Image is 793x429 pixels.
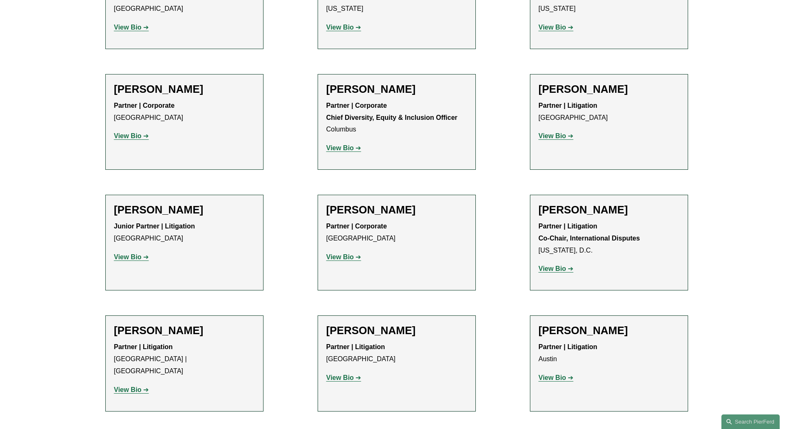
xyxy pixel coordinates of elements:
[326,144,354,151] strong: View Bio
[326,341,467,365] p: [GEOGRAPHIC_DATA]
[326,374,354,381] strong: View Bio
[539,132,574,139] a: View Bio
[114,132,149,139] a: View Bio
[539,102,597,109] strong: Partner | Litigation
[114,324,255,337] h2: [PERSON_NAME]
[114,386,142,393] strong: View Bio
[114,253,142,260] strong: View Bio
[326,343,385,350] strong: Partner | Litigation
[114,223,195,230] strong: Junior Partner | Litigation
[114,253,149,260] a: View Bio
[114,343,173,350] strong: Partner | Litigation
[539,203,679,216] h2: [PERSON_NAME]
[114,341,255,377] p: [GEOGRAPHIC_DATA] | [GEOGRAPHIC_DATA]
[539,374,566,381] strong: View Bio
[539,24,566,31] strong: View Bio
[326,221,467,245] p: [GEOGRAPHIC_DATA]
[539,100,679,124] p: [GEOGRAPHIC_DATA]
[326,102,457,121] strong: Partner | Corporate Chief Diversity, Equity & Inclusion Officer
[114,83,255,96] h2: [PERSON_NAME]
[326,374,361,381] a: View Bio
[114,221,255,245] p: [GEOGRAPHIC_DATA]
[539,343,597,350] strong: Partner | Litigation
[114,132,142,139] strong: View Bio
[114,386,149,393] a: View Bio
[326,324,467,337] h2: [PERSON_NAME]
[114,203,255,216] h2: [PERSON_NAME]
[326,144,361,151] a: View Bio
[539,265,566,272] strong: View Bio
[326,100,467,136] p: Columbus
[721,414,780,429] a: Search this site
[539,324,679,337] h2: [PERSON_NAME]
[326,24,361,31] a: View Bio
[539,223,640,242] strong: Partner | Litigation Co-Chair, International Disputes
[539,24,574,31] a: View Bio
[539,265,574,272] a: View Bio
[539,132,566,139] strong: View Bio
[326,253,361,260] a: View Bio
[539,374,574,381] a: View Bio
[539,221,679,256] p: [US_STATE], D.C.
[114,102,175,109] strong: Partner | Corporate
[326,203,467,216] h2: [PERSON_NAME]
[114,24,149,31] a: View Bio
[326,253,354,260] strong: View Bio
[326,83,467,96] h2: [PERSON_NAME]
[326,24,354,31] strong: View Bio
[539,83,679,96] h2: [PERSON_NAME]
[539,341,679,365] p: Austin
[326,223,387,230] strong: Partner | Corporate
[114,24,142,31] strong: View Bio
[114,100,255,124] p: [GEOGRAPHIC_DATA]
